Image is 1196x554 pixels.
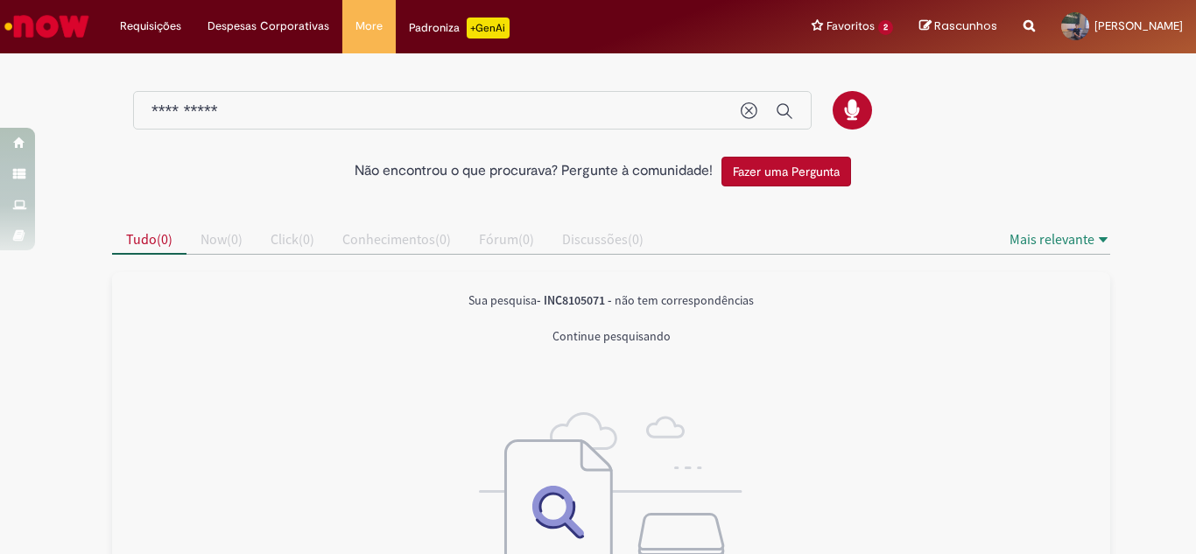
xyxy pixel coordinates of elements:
p: +GenAi [467,18,510,39]
span: Favoritos [827,18,875,35]
img: ServiceNow [2,9,92,44]
span: Despesas Corporativas [208,18,329,35]
span: Requisições [120,18,181,35]
span: [PERSON_NAME] [1094,18,1183,33]
div: Padroniza [409,18,510,39]
a: Rascunhos [919,18,997,35]
span: 2 [878,20,893,35]
span: Rascunhos [934,18,997,34]
span: More [355,18,383,35]
h2: Não encontrou o que procurava? Pergunte à comunidade! [355,164,713,179]
button: Fazer uma Pergunta [721,157,851,186]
